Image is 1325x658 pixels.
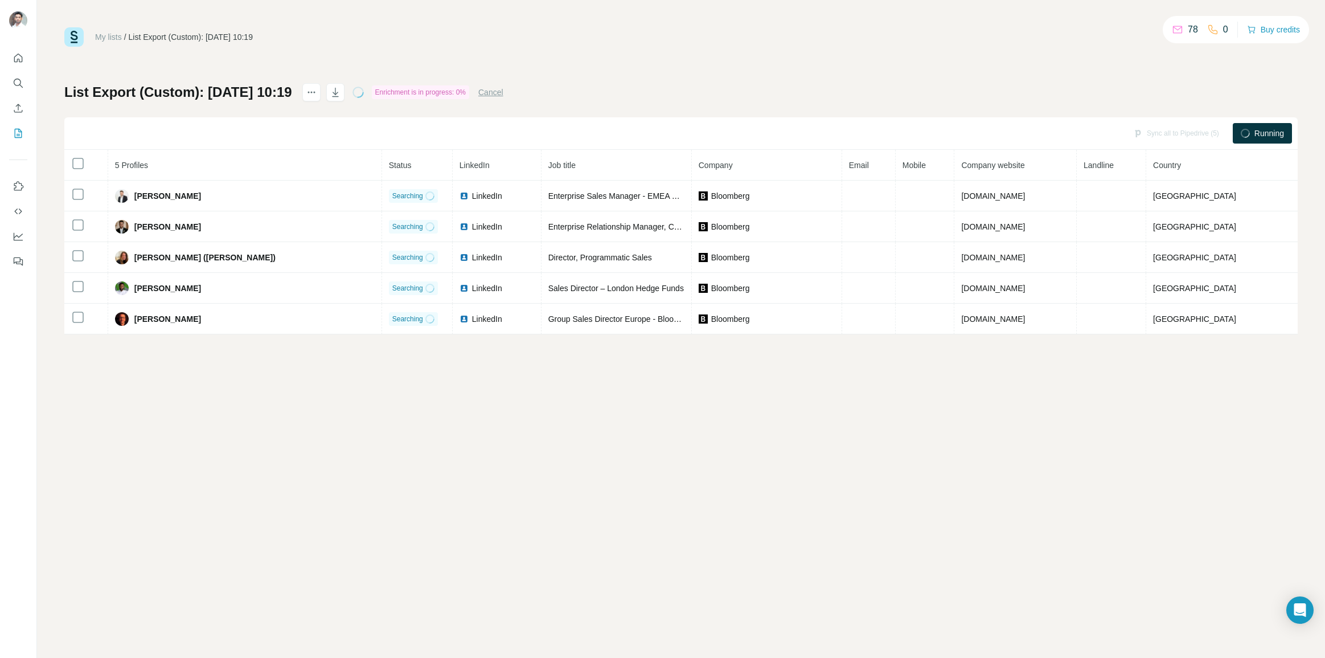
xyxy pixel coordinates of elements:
span: LinkedIn [460,161,490,170]
span: [PERSON_NAME] ([PERSON_NAME]) [134,252,276,263]
span: Landline [1084,161,1114,170]
span: Company [699,161,733,170]
img: LinkedIn logo [460,314,469,324]
button: actions [302,83,321,101]
span: Enterprise Relationship Manager, Corporate Sales [548,222,726,231]
span: [PERSON_NAME] [134,221,201,232]
span: Searching [392,283,423,293]
span: Searching [392,222,423,232]
button: Quick start [9,48,27,68]
img: LinkedIn logo [460,222,469,231]
span: Email [849,161,869,170]
span: LinkedIn [472,283,502,294]
img: Avatar [115,251,129,264]
div: Open Intercom Messenger [1286,596,1314,624]
span: Sales Director – London Hedge Funds [548,284,684,293]
img: Avatar [115,281,129,295]
span: [DOMAIN_NAME] [961,191,1025,201]
img: Avatar [115,189,129,203]
img: company-logo [699,284,708,293]
span: 5 Profiles [115,161,148,170]
span: Director, Programmatic Sales [548,253,652,262]
img: Avatar [115,312,129,326]
span: Bloomberg [711,190,750,202]
img: Surfe Logo [64,27,84,47]
img: Avatar [115,220,129,234]
span: Job title [548,161,576,170]
img: LinkedIn logo [460,284,469,293]
div: Enrichment is in progress: 0% [372,85,469,99]
button: Search [9,73,27,93]
span: Bloomberg [711,313,750,325]
span: [DOMAIN_NAME] [961,222,1025,231]
img: LinkedIn logo [460,191,469,201]
span: Bloomberg [711,283,750,294]
img: company-logo [699,191,708,201]
span: Company website [961,161,1024,170]
span: Enterprise Sales Manager - EMEA Corporations [548,191,717,201]
h1: List Export (Custom): [DATE] 10:19 [64,83,292,101]
span: [GEOGRAPHIC_DATA] [1153,253,1236,262]
span: Bloomberg [711,252,750,263]
span: [GEOGRAPHIC_DATA] [1153,222,1236,231]
span: [PERSON_NAME] [134,313,201,325]
span: [PERSON_NAME] [134,283,201,294]
span: Running [1254,128,1284,139]
p: 78 [1188,23,1198,36]
button: My lists [9,123,27,144]
span: Country [1153,161,1181,170]
span: [GEOGRAPHIC_DATA] [1153,314,1236,324]
button: Buy credits [1247,22,1300,38]
span: [GEOGRAPHIC_DATA] [1153,284,1236,293]
span: LinkedIn [472,313,502,325]
span: Searching [392,314,423,324]
span: [GEOGRAPHIC_DATA] [1153,191,1236,201]
span: LinkedIn [472,190,502,202]
span: Searching [392,191,423,201]
img: company-logo [699,253,708,262]
button: Enrich CSV [9,98,27,118]
img: Avatar [9,11,27,30]
button: Use Surfe API [9,201,27,222]
span: [DOMAIN_NAME] [961,314,1025,324]
img: LinkedIn logo [460,253,469,262]
a: My lists [95,32,122,42]
span: LinkedIn [472,221,502,232]
p: 0 [1223,23,1228,36]
span: Status [389,161,412,170]
img: company-logo [699,314,708,324]
button: Cancel [478,87,503,98]
button: Dashboard [9,226,27,247]
button: Use Surfe on LinkedIn [9,176,27,197]
button: Feedback [9,251,27,272]
span: LinkedIn [472,252,502,263]
span: Searching [392,252,423,263]
li: / [124,31,126,43]
span: Bloomberg [711,221,750,232]
img: company-logo [699,222,708,231]
span: [DOMAIN_NAME] [961,284,1025,293]
span: Group Sales Director Europe - Bloomberg [548,314,696,324]
span: Mobile [903,161,926,170]
div: List Export (Custom): [DATE] 10:19 [129,31,253,43]
span: [PERSON_NAME] [134,190,201,202]
span: [DOMAIN_NAME] [961,253,1025,262]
